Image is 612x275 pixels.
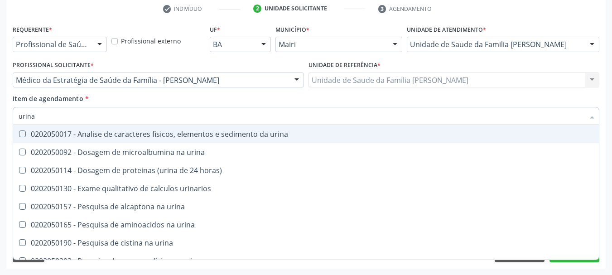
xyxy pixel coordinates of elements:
div: 0202050190 - Pesquisa de cistina na urina [19,239,593,246]
div: 0202050165 - Pesquisa de aminoacidos na urina [19,221,593,228]
div: 0202050203 - Pesquisa de coproporfirina na urina [19,257,593,265]
div: 0202050017 - Analise de caracteres fisicos, elementos e sedimento da urina [19,130,593,138]
label: Município [275,23,309,37]
div: 0202050092 - Dosagem de microalbumina na urina [19,149,593,156]
div: 2 [253,5,261,13]
span: Médico da Estratégia de Saúde da Família - [PERSON_NAME] [16,76,285,85]
div: 0202050114 - Dosagem de proteinas (urina de 24 horas) [19,167,593,174]
div: Unidade solicitante [265,5,327,13]
div: 0202050157 - Pesquisa de alcaptona na urina [19,203,593,210]
span: Mairi [279,40,384,49]
label: UF [210,23,220,37]
label: Profissional Solicitante [13,58,94,72]
span: BA [213,40,252,49]
div: 0202050130 - Exame qualitativo de calculos urinarios [19,185,593,192]
label: Requerente [13,23,52,37]
label: Unidade de referência [308,58,381,72]
label: Unidade de atendimento [407,23,486,37]
span: Profissional de Saúde [16,40,88,49]
span: Item de agendamento [13,94,83,103]
span: Unidade de Saude da Familia [PERSON_NAME] [410,40,581,49]
input: Buscar por procedimentos [19,107,584,125]
label: Profissional externo [121,36,181,46]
